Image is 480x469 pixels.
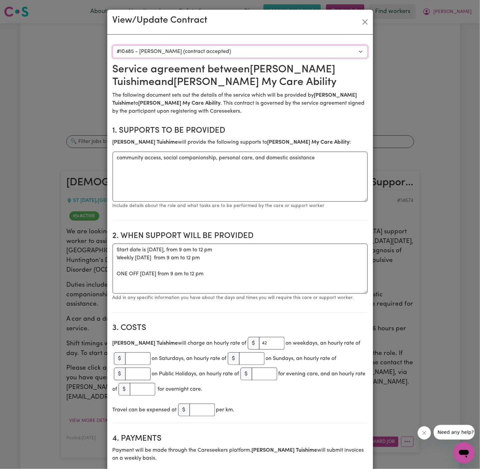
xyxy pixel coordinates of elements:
textarea: community access, social companionship, personal care, and domestic assistance [113,152,368,202]
h2: 3. Costs [113,323,368,333]
iframe: Close message [418,426,431,440]
b: [PERSON_NAME] Tuishime [252,448,317,453]
iframe: Message from company [434,425,475,440]
span: $ [240,368,252,380]
span: $ [248,337,259,350]
textarea: Start date is [DATE], from 9 am to 12 pm Weekly [DATE] from 9 am to 12 pm ONE OFF [DATE] from 9 a... [113,244,368,294]
h2: Service agreement between [PERSON_NAME] Tuishime and [PERSON_NAME] My Care Ability [113,63,368,89]
button: Close [360,17,370,27]
b: [PERSON_NAME] My Care Ability [267,140,350,145]
span: $ [119,383,130,396]
span: $ [114,352,126,365]
div: Travel can be expensed at per km. [113,402,368,418]
b: [PERSON_NAME] Tuishime [113,341,178,346]
small: Add in any specific information you have about the days and times you will require this care or s... [113,295,354,300]
small: Include details about the role and what tasks are to be performed by the care or support worker [113,203,325,208]
span: $ [178,404,190,416]
b: [PERSON_NAME] Tuishime [113,140,178,145]
span: $ [114,368,126,380]
h3: View/Update Contract [113,15,208,26]
div: will charge an hourly rate of on weekdays, an hourly rate of on Saturdays, an hourly rate of on S... [113,336,368,397]
p: The following document sets out the details of the service which will be provided by to . This co... [113,91,368,115]
h2: 1. Supports to be provided [113,126,368,136]
h2: 2. When support will be provided [113,231,368,241]
p: Payment will be made through the Careseekers platform. will submit invoices on a weekly basis. [113,446,368,462]
p: will provide the following supports to : [113,138,368,146]
b: [PERSON_NAME] My Care Ability [139,101,221,106]
span: $ [228,352,240,365]
iframe: Button to launch messaging window [453,442,475,464]
h2: 4. Payments [113,434,368,444]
